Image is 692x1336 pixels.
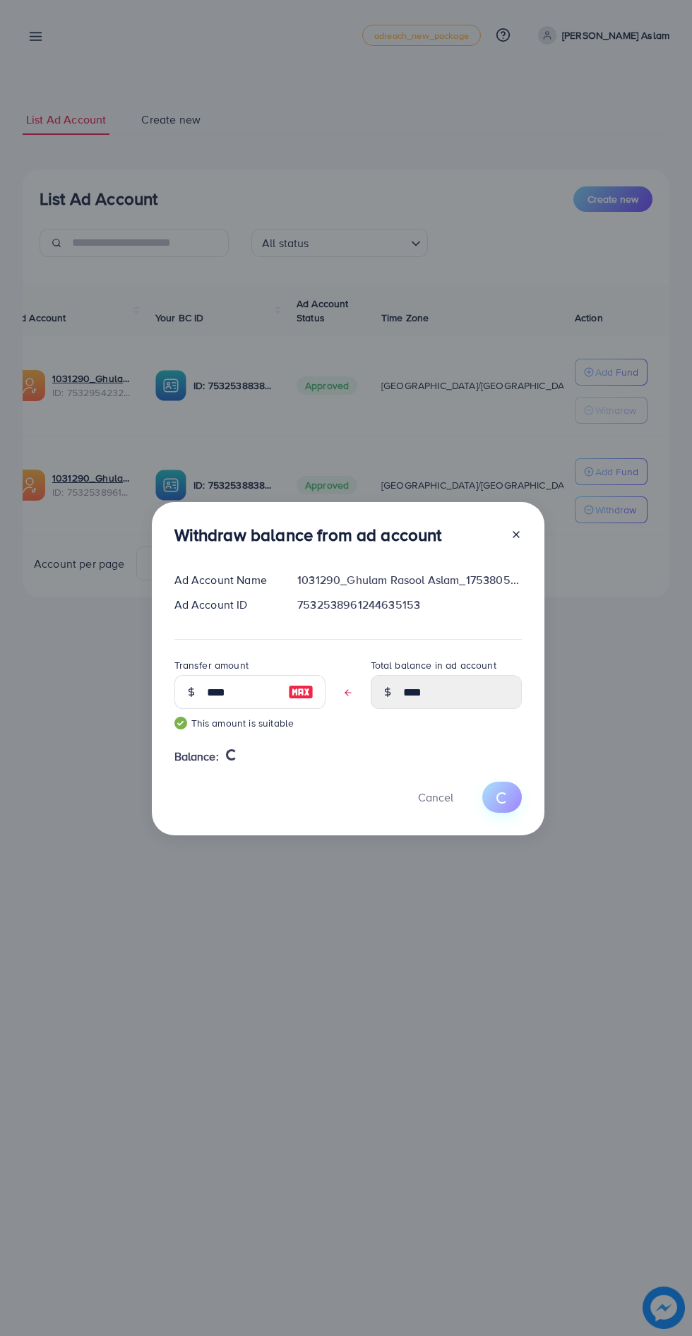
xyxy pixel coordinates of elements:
[418,789,453,805] span: Cancel
[288,684,314,700] img: image
[400,782,471,812] button: Cancel
[174,658,249,672] label: Transfer amount
[174,748,219,765] span: Balance:
[174,716,326,730] small: This amount is suitable
[163,597,287,613] div: Ad Account ID
[174,525,442,545] h3: Withdraw balance from ad account
[371,658,496,672] label: Total balance in ad account
[174,717,187,729] img: guide
[163,572,287,588] div: Ad Account Name
[286,572,532,588] div: 1031290_Ghulam Rasool Aslam_1753805901568
[286,597,532,613] div: 7532538961244635153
